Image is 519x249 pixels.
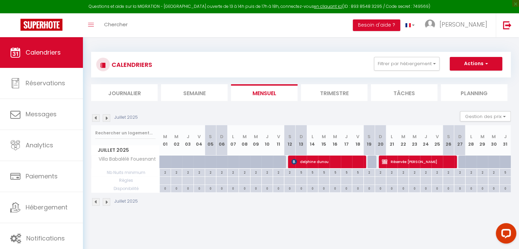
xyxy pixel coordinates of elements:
th: 07 [228,125,239,156]
div: 2 [420,169,431,175]
a: en cliquant ici [314,3,342,9]
abbr: D [458,133,461,140]
div: 2 [228,169,239,175]
div: 2 [432,169,443,175]
div: 0 [273,185,284,191]
li: Trimestre [301,84,367,101]
div: 2 [205,169,216,175]
div: 2 [443,169,454,175]
span: Villa Babalélé Fouesnant [92,156,158,163]
th: 17 [341,125,352,156]
div: 2 [465,169,476,175]
th: 06 [216,125,228,156]
div: 0 [239,185,250,191]
abbr: L [391,133,393,140]
div: 0 [454,185,465,191]
div: 0 [386,185,397,191]
div: 0 [160,185,171,191]
div: 2 [386,169,397,175]
div: 0 [318,185,329,191]
div: 2 [216,169,227,175]
div: 0 [409,185,420,191]
th: 30 [488,125,499,156]
div: 5 [330,169,341,175]
div: 2 [398,169,408,175]
img: ... [425,19,435,30]
abbr: M [401,133,405,140]
abbr: S [209,133,212,140]
th: 26 [443,125,454,156]
abbr: M [413,133,417,140]
abbr: M [163,133,167,140]
div: 2 [488,169,499,175]
p: Juillet 2025 [114,198,138,205]
th: 31 [500,125,511,156]
div: 2 [477,169,488,175]
abbr: J [504,133,507,140]
th: 14 [307,125,318,156]
th: 03 [182,125,193,156]
div: 0 [341,185,352,191]
span: [PERSON_NAME] [439,20,487,29]
div: 2 [160,169,171,175]
div: 0 [488,185,499,191]
img: Super Booking [20,19,62,31]
div: 0 [420,185,431,191]
li: Semaine [161,84,228,101]
abbr: V [435,133,438,140]
div: 0 [443,185,454,191]
abbr: M [243,133,247,140]
th: 13 [295,125,307,156]
div: 0 [364,185,375,191]
th: 18 [352,125,363,156]
iframe: LiveChat chat widget [490,220,519,249]
abbr: M [492,133,496,140]
div: 2 [364,169,375,175]
abbr: J [266,133,269,140]
th: 16 [330,125,341,156]
div: 2 [171,169,182,175]
a: ... [PERSON_NAME] [420,13,496,37]
abbr: M [322,133,326,140]
div: 0 [295,185,306,191]
div: 5 [352,169,363,175]
a: Chercher [99,13,133,37]
abbr: S [367,133,371,140]
th: 01 [160,125,171,156]
th: 25 [431,125,443,156]
button: Filtrer par hébergement [374,57,439,71]
div: 2 [454,169,465,175]
span: Analytics [26,141,53,149]
th: 15 [318,125,329,156]
div: 0 [205,185,216,191]
li: Tâches [371,84,437,101]
abbr: J [187,133,189,140]
div: 5 [295,169,306,175]
th: 05 [205,125,216,156]
abbr: S [447,133,450,140]
th: 22 [398,125,409,156]
th: 19 [363,125,375,156]
div: 5 [341,169,352,175]
th: 10 [261,125,273,156]
th: 04 [193,125,205,156]
div: 2 [262,169,273,175]
span: delphine dunou [291,155,363,168]
th: 08 [239,125,250,156]
abbr: J [345,133,348,140]
span: Calendriers [26,48,61,57]
abbr: L [312,133,314,140]
div: 2 [409,169,420,175]
span: Réservations [26,79,65,87]
h3: CALENDRIERS [110,57,152,72]
span: Réservée [PERSON_NAME] [382,155,453,168]
li: Mensuel [231,84,298,101]
abbr: L [470,133,472,140]
span: Notifications [26,234,65,243]
div: 0 [228,185,239,191]
div: 0 [432,185,443,191]
div: 2 [284,169,295,175]
div: 2 [375,169,386,175]
span: Règles [91,177,159,184]
abbr: V [277,133,280,140]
